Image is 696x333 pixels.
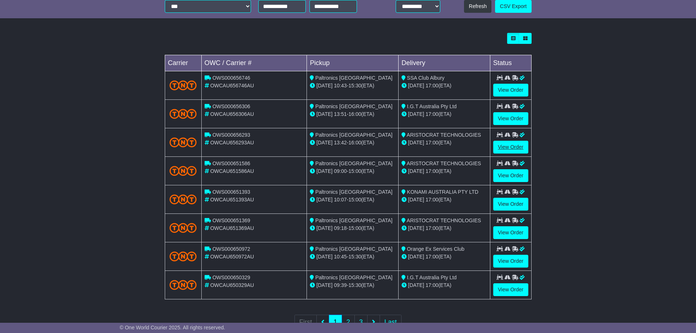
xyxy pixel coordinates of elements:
[120,325,225,330] span: © One World Courier 2025. All rights reserved.
[212,217,250,223] span: OWS000651369
[402,253,487,261] div: (ETA)
[426,83,438,88] span: 17:00
[349,111,361,117] span: 16:00
[426,254,438,260] span: 17:00
[315,246,392,252] span: Paltronics [GEOGRAPHIC_DATA]
[334,140,347,145] span: 13:42
[407,75,445,81] span: SSA Club Albury
[170,109,197,119] img: TNT_Domestic.png
[170,80,197,90] img: TNT_Domestic.png
[170,166,197,176] img: TNT_Domestic.png
[408,282,424,288] span: [DATE]
[212,75,250,81] span: OWS000656746
[170,194,197,204] img: TNT_Domestic.png
[407,246,464,252] span: Orange Ex Services Club
[493,169,528,182] a: View Order
[407,275,457,280] span: I.G.T Australia Pty Ltd
[493,226,528,239] a: View Order
[402,110,487,118] div: (ETA)
[349,254,361,260] span: 15:30
[210,168,254,174] span: OWCAU651586AU
[402,82,487,90] div: (ETA)
[315,160,392,166] span: Paltronics [GEOGRAPHIC_DATA]
[349,168,361,174] span: 15:00
[315,189,392,195] span: Paltronics [GEOGRAPHIC_DATA]
[426,225,438,231] span: 17:00
[212,132,250,138] span: OWS000656293
[426,168,438,174] span: 17:00
[349,83,361,88] span: 15:30
[329,315,342,330] a: 1
[315,103,392,109] span: Paltronics [GEOGRAPHIC_DATA]
[201,55,307,71] td: OWC / Carrier #
[315,132,392,138] span: Paltronics [GEOGRAPHIC_DATA]
[408,254,424,260] span: [DATE]
[342,315,355,330] a: 2
[212,189,250,195] span: OWS000651393
[402,167,487,175] div: (ETA)
[349,282,361,288] span: 15:30
[334,168,347,174] span: 09:00
[493,283,528,296] a: View Order
[210,254,254,260] span: OWCAU650972AU
[407,132,481,138] span: ARISTOCRAT TECHNOLOGIES
[307,55,399,71] td: Pickup
[407,103,457,109] span: I.G.T Australia Pty Ltd
[334,197,347,203] span: 10:07
[316,140,332,145] span: [DATE]
[408,140,424,145] span: [DATE]
[402,224,487,232] div: (ETA)
[310,167,395,175] div: - (ETA)
[407,189,479,195] span: KONAMI AUSTRALIA PTY LTD
[315,75,392,81] span: Paltronics [GEOGRAPHIC_DATA]
[349,140,361,145] span: 16:00
[426,197,438,203] span: 17:00
[380,315,402,330] a: Last
[310,139,395,147] div: - (ETA)
[402,139,487,147] div: (ETA)
[402,196,487,204] div: (ETA)
[310,281,395,289] div: - (ETA)
[407,217,481,223] span: ARISTOCRAT TECHNOLOGIES
[310,224,395,232] div: - (ETA)
[408,225,424,231] span: [DATE]
[316,225,332,231] span: [DATE]
[334,111,347,117] span: 13:51
[493,84,528,97] a: View Order
[334,254,347,260] span: 10:45
[402,281,487,289] div: (ETA)
[310,253,395,261] div: - (ETA)
[315,217,392,223] span: Paltronics [GEOGRAPHIC_DATA]
[310,82,395,90] div: - (ETA)
[493,255,528,268] a: View Order
[316,168,332,174] span: [DATE]
[316,111,332,117] span: [DATE]
[310,110,395,118] div: - (ETA)
[210,83,254,88] span: OWCAU656746AU
[493,141,528,154] a: View Order
[212,275,250,280] span: OWS000650329
[310,196,395,204] div: - (ETA)
[210,140,254,145] span: OWCAU656293AU
[210,111,254,117] span: OWCAU656306AU
[407,160,481,166] span: ARISTOCRAT TECHNOLOGIES
[170,223,197,233] img: TNT_Domestic.png
[170,251,197,261] img: TNT_Domestic.png
[426,282,438,288] span: 17:00
[349,197,361,203] span: 15:00
[316,83,332,88] span: [DATE]
[170,137,197,147] img: TNT_Domestic.png
[493,198,528,211] a: View Order
[493,112,528,125] a: View Order
[426,111,438,117] span: 17:00
[210,282,254,288] span: OWCAU650329AU
[210,197,254,203] span: OWCAU651393AU
[210,225,254,231] span: OWCAU651369AU
[426,140,438,145] span: 17:00
[316,282,332,288] span: [DATE]
[165,55,201,71] td: Carrier
[354,315,368,330] a: 3
[334,282,347,288] span: 09:39
[408,168,424,174] span: [DATE]
[315,275,392,280] span: Paltronics [GEOGRAPHIC_DATA]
